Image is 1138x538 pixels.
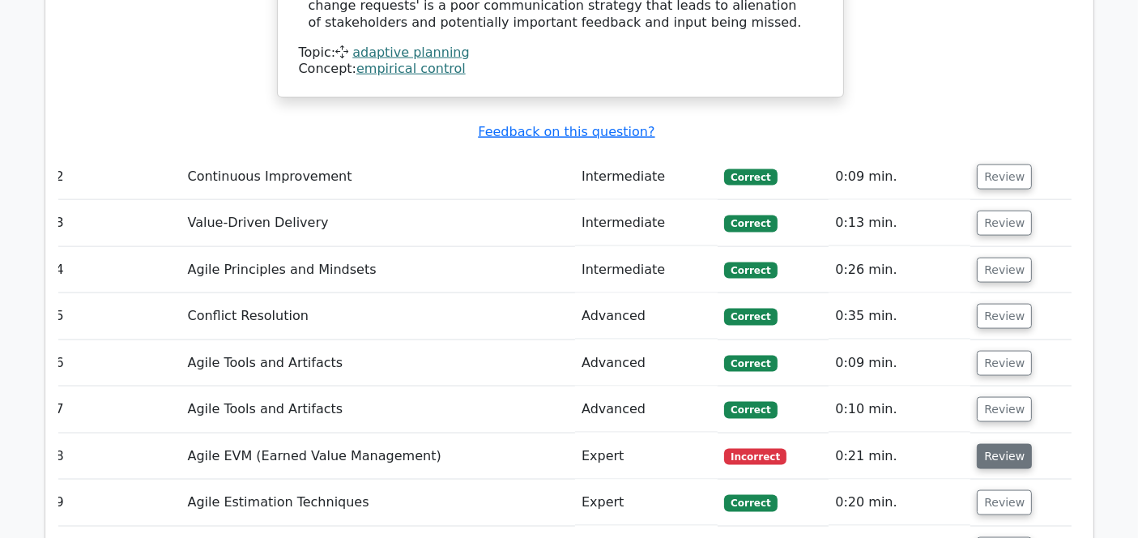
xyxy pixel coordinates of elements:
[829,386,970,433] td: 0:10 min.
[299,61,822,78] div: Concept:
[575,340,718,386] td: Advanced
[724,216,777,232] span: Correct
[575,433,718,480] td: Expert
[977,164,1032,190] button: Review
[478,124,654,139] a: Feedback on this question?
[575,154,718,200] td: Intermediate
[575,480,718,526] td: Expert
[181,480,576,526] td: Agile Estimation Techniques
[575,200,718,246] td: Intermediate
[49,480,181,526] td: 9
[181,340,576,386] td: Agile Tools and Artifacts
[181,247,576,293] td: Agile Principles and Mindsets
[977,258,1032,283] button: Review
[49,386,181,433] td: 7
[724,169,777,186] span: Correct
[829,200,970,246] td: 0:13 min.
[181,433,576,480] td: Agile EVM (Earned Value Management)
[49,340,181,386] td: 6
[49,433,181,480] td: 8
[829,247,970,293] td: 0:26 min.
[352,45,469,60] a: adaptive planning
[356,61,466,76] a: empirical control
[977,304,1032,329] button: Review
[724,402,777,418] span: Correct
[724,356,777,372] span: Correct
[977,397,1032,422] button: Review
[977,444,1032,469] button: Review
[575,386,718,433] td: Advanced
[829,433,970,480] td: 0:21 min.
[829,480,970,526] td: 0:20 min.
[829,154,970,200] td: 0:09 min.
[724,495,777,511] span: Correct
[49,293,181,339] td: 5
[181,200,576,246] td: Value-Driven Delivery
[977,490,1032,515] button: Review
[829,293,970,339] td: 0:35 min.
[977,211,1032,236] button: Review
[299,45,822,62] div: Topic:
[724,309,777,325] span: Correct
[49,200,181,246] td: 3
[724,449,786,465] span: Incorrect
[977,351,1032,376] button: Review
[575,293,718,339] td: Advanced
[49,154,181,200] td: 2
[575,247,718,293] td: Intermediate
[181,154,576,200] td: Continuous Improvement
[829,340,970,386] td: 0:09 min.
[49,247,181,293] td: 4
[724,263,777,279] span: Correct
[181,293,576,339] td: Conflict Resolution
[181,386,576,433] td: Agile Tools and Artifacts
